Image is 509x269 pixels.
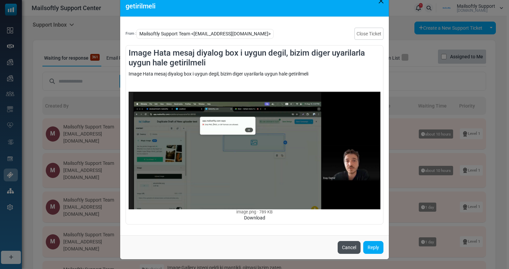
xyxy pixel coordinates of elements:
[136,29,274,39] span: Mailsoftly Support Team <[EMAIL_ADDRESS][DOMAIN_NAME]>
[129,92,380,209] img: image.png
[354,28,383,40] a: Close Ticket
[338,241,361,254] button: Cancel
[126,31,136,37] span: From :
[129,48,380,68] h4: Image Hata mesaj diyalog box i uygun degil, bizim diger uyarilarla uygun hale getirilmeli
[244,215,265,220] a: Download
[129,70,380,221] div: Image Hata mesaj diyalog box i uygun degil, bizim diger uyarilarla uygun hale getirilmeli
[257,209,273,214] span: 789 KB
[363,241,383,254] a: Reply
[236,209,256,214] span: image.png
